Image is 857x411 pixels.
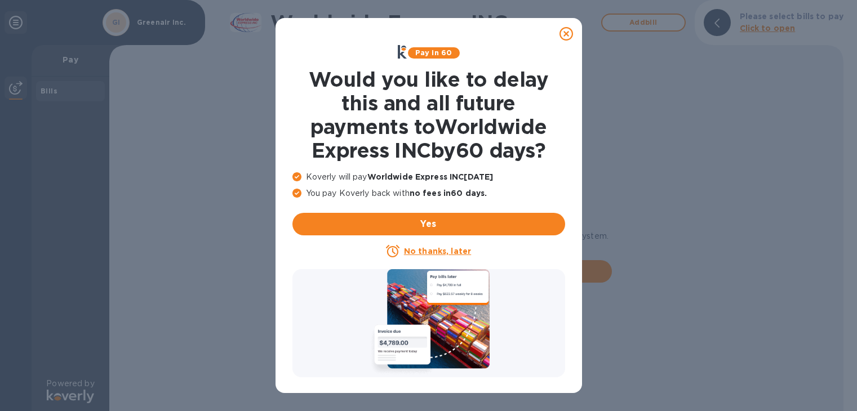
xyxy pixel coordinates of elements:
[292,213,565,235] button: Yes
[367,172,494,181] b: Worldwide Express INC [DATE]
[292,187,565,199] p: You pay Koverly back with
[415,48,452,57] b: Pay in 60
[410,189,487,198] b: no fees in 60 days .
[404,247,471,256] u: No thanks, later
[292,68,565,162] h1: Would you like to delay this and all future payments to Worldwide Express INC by 60 days ?
[292,171,565,183] p: Koverly will pay
[301,217,556,231] span: Yes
